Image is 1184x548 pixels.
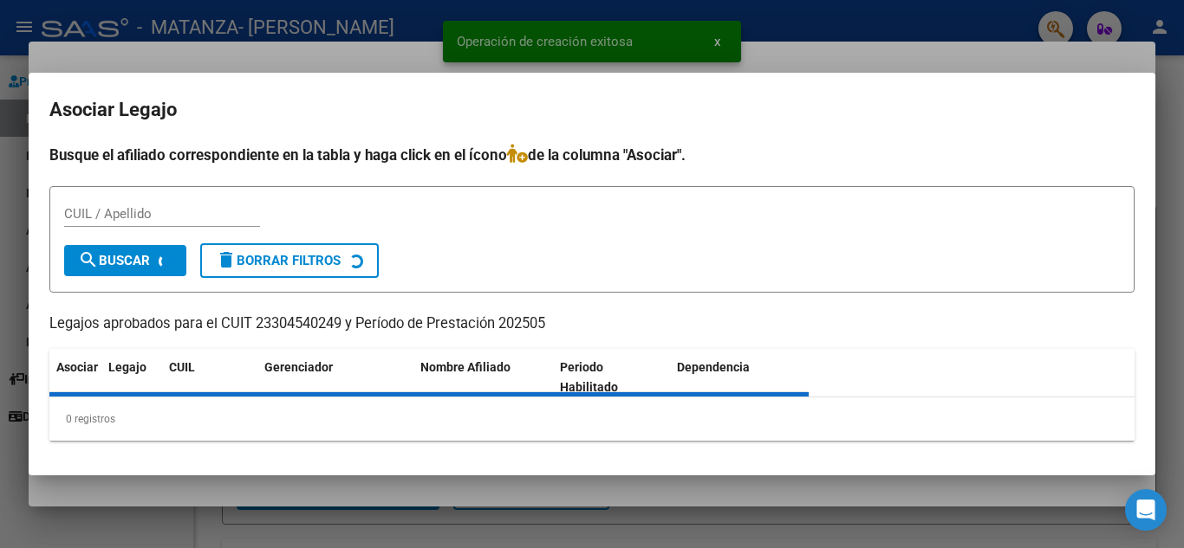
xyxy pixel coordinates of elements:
[553,349,670,406] datatable-header-cell: Periodo Habilitado
[1125,489,1167,531] div: Open Intercom Messenger
[101,349,162,406] datatable-header-cell: Legajo
[413,349,553,406] datatable-header-cell: Nombre Afiliado
[420,360,511,374] span: Nombre Afiliado
[49,93,1135,126] h2: Asociar Legajo
[216,253,341,268] span: Borrar Filtros
[200,243,379,278] button: Borrar Filtros
[78,249,99,270] mat-icon: search
[216,249,237,270] mat-icon: delete
[49,144,1135,166] h4: Busque el afiliado correspondiente en la tabla y haga click en el ícono de la columna "Asociar".
[677,360,750,374] span: Dependencia
[49,397,1135,441] div: 0 registros
[108,360,146,374] span: Legajo
[49,313,1135,335] p: Legajos aprobados para el CUIT 23304540249 y Período de Prestación 202505
[670,349,810,406] datatable-header-cell: Dependencia
[169,360,195,374] span: CUIL
[78,253,150,268] span: Buscar
[64,245,186,276] button: Buscar
[49,349,101,406] datatable-header-cell: Asociar
[162,349,257,406] datatable-header-cell: CUIL
[257,349,413,406] datatable-header-cell: Gerenciador
[264,360,333,374] span: Gerenciador
[56,360,98,374] span: Asociar
[560,360,618,394] span: Periodo Habilitado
